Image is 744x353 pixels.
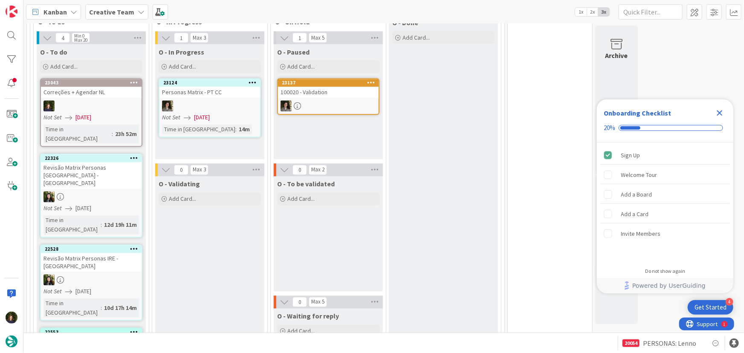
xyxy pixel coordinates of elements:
div: MS [278,101,379,112]
img: MC [43,101,55,112]
div: 20% [604,124,615,132]
div: Checklist Container [597,99,733,293]
i: Not Set [43,114,62,122]
div: 12d 19h 11m [102,220,139,230]
div: Do not show again [645,268,685,275]
span: 2x [587,8,598,16]
div: Add a Board is incomplete. [600,185,730,204]
div: Welcome Tour [621,170,657,180]
img: avatar [6,336,17,347]
div: Revisão Matrix Personas IRE - [GEOGRAPHIC_DATA] [41,253,142,272]
a: 22528Revisão Matrix Personas IRE - [GEOGRAPHIC_DATA]BCNot Set[DATE]Time in [GEOGRAPHIC_DATA]:10d ... [40,245,142,321]
div: 23043 [45,80,142,86]
div: Max 3 [193,36,206,40]
i: Not Set [43,205,62,212]
span: 4 [55,33,70,43]
img: BC [43,275,55,286]
div: Invite Members [621,229,660,239]
div: 1 [44,3,46,10]
div: 23124 [159,79,260,87]
span: Kanban [43,7,67,17]
div: Max 3 [193,168,206,172]
span: Add Card... [287,63,315,71]
div: 100020 - Validation [278,87,379,98]
img: MS [281,101,292,112]
div: Archive [605,50,628,61]
span: Add Card... [169,195,196,203]
a: 23124Personas Matrix - PT CCMSNot Set[DATE]Time in [GEOGRAPHIC_DATA]:14m [159,78,261,138]
div: Close Checklist [713,106,727,120]
div: 22326 [45,156,142,162]
div: 22553 [41,329,142,336]
span: [DATE] [75,287,91,296]
span: : [235,125,237,134]
span: 0 [292,297,307,307]
div: Correções + Agendar NL [41,87,142,98]
b: Creative Team [89,8,134,16]
div: Personas Matrix - PT CC [159,87,260,98]
div: BC [41,275,142,286]
span: Add Card... [287,195,315,203]
span: Powered by UserGuiding [632,281,706,291]
div: 22553 [45,330,142,336]
span: PERSONAS: Lenno [643,338,696,348]
div: 23137 [278,79,379,87]
div: Checklist items [597,142,733,262]
div: 20054 [622,339,640,347]
div: Welcome Tour is incomplete. [600,165,730,184]
span: 1 [292,33,307,43]
div: Max 2 [311,168,324,172]
div: 23124 [163,80,260,86]
span: O - Paused [277,48,310,56]
img: MC [6,312,17,324]
div: Open Get Started checklist, remaining modules: 4 [688,300,733,315]
div: 23043 [41,79,142,87]
span: : [101,304,102,313]
div: 10d 17h 14m [102,304,139,313]
span: : [112,130,113,139]
div: MC [41,101,142,112]
a: 22326Revisão Matrix Personas [GEOGRAPHIC_DATA] - [GEOGRAPHIC_DATA]BCNot Set[DATE]Time in [GEOGRAP... [40,154,142,238]
div: 23h 52m [113,130,139,139]
div: Time in [GEOGRAPHIC_DATA] [43,299,101,318]
div: Add a Board [621,189,652,200]
div: Get Started [695,303,727,312]
div: Time in [GEOGRAPHIC_DATA] [43,125,112,144]
div: 22553 [41,329,142,347]
div: Max 20 [74,38,87,42]
span: Add Card... [402,34,430,41]
span: Add Card... [50,63,78,71]
i: Not Set [162,114,180,122]
span: [DATE] [194,113,210,122]
div: Revisão Matrix Personas [GEOGRAPHIC_DATA] - [GEOGRAPHIC_DATA] [41,162,142,189]
div: Min 0 [74,34,84,38]
span: 1 [174,33,188,43]
img: Visit kanbanzone.com [6,6,17,17]
div: Onboarding Checklist [604,108,671,118]
span: 0 [292,165,307,175]
a: Powered by UserGuiding [601,278,729,293]
span: Add Card... [287,327,315,335]
span: Support [18,1,39,12]
span: O - Waiting for reply [277,312,339,321]
div: 14m [237,125,252,134]
div: 22528Revisão Matrix Personas IRE - [GEOGRAPHIC_DATA] [41,246,142,272]
div: Footer [597,278,733,293]
div: 23124Personas Matrix - PT CC [159,79,260,98]
div: 22528 [45,246,142,252]
div: BC [41,191,142,203]
div: 22326 [41,155,142,162]
div: Add a Card [621,209,648,219]
span: [DATE] [75,204,91,213]
div: Time in [GEOGRAPHIC_DATA] [162,125,235,134]
span: 1x [575,8,587,16]
div: 23043Correções + Agendar NL [41,79,142,98]
span: 0 [174,165,188,175]
div: 4 [726,298,733,306]
div: Max 5 [311,36,324,40]
input: Quick Filter... [619,4,683,20]
span: [DATE] [75,113,91,122]
div: Add a Card is incomplete. [600,205,730,223]
div: 23137 [282,80,379,86]
div: Invite Members is incomplete. [600,224,730,243]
